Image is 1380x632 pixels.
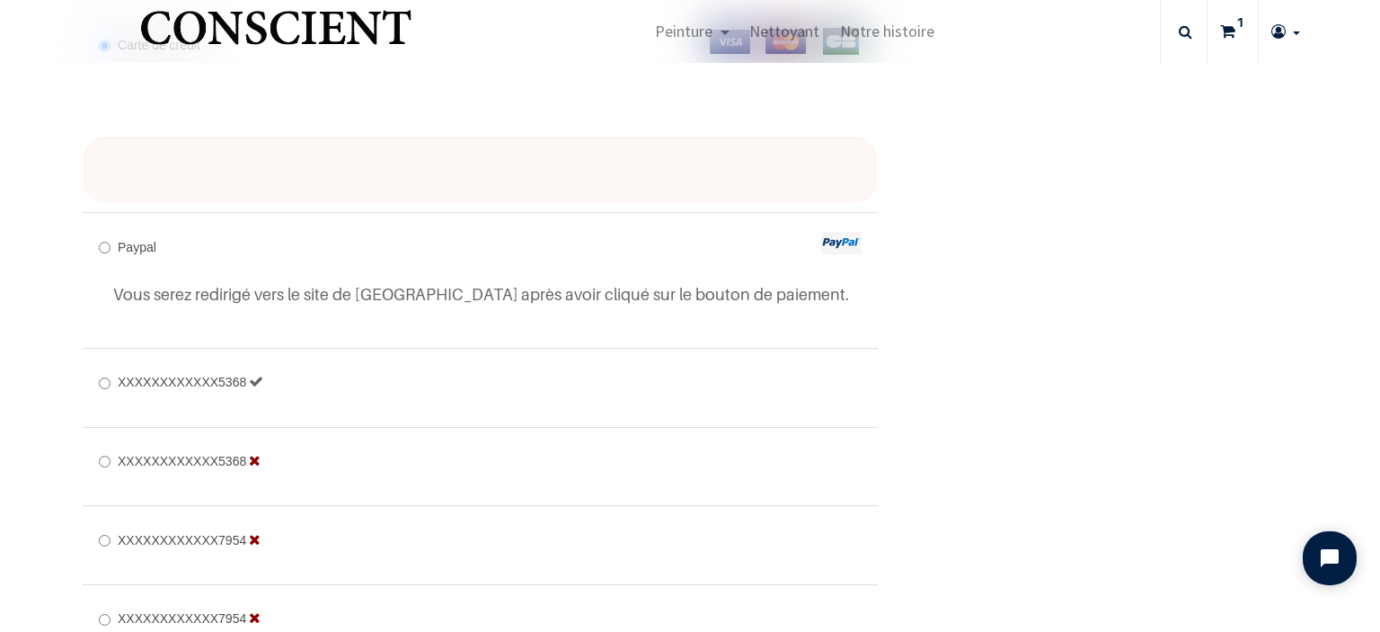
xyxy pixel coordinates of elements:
[249,369,263,394] i: non vérifié
[821,232,862,254] img: paypal
[115,164,845,179] iframe: Cadre de saisie sécurisé pour le paiement par carte
[99,614,111,626] input: XXXXXXXXXXXX7954
[749,21,819,41] span: Nettoyant
[99,456,111,467] input: XXXXXXXXXXXX5368
[118,533,246,547] span: XXXXXXXXXXXX7954
[118,454,246,468] span: XXXXXXXXXXXX5368
[249,449,261,473] i: Ce mode de paiement n'a pas été vérifié par notre système.
[99,242,111,254] input: Paypal
[118,611,246,626] span: XXXXXXXXXXXX7954
[99,378,111,389] input: XXXXXXXXXXXX5368 non vérifié
[99,535,111,547] input: XXXXXXXXXXXX7954
[840,21,934,41] span: Notre histoire
[1287,516,1372,601] iframe: Tidio Chat
[249,606,261,630] i: Ce mode de paiement n'a pas été vérifié par notre système.
[1232,13,1249,31] sup: 1
[118,375,246,389] span: XXXXXXXXXXXX5368
[249,528,261,552] i: Ce mode de paiement n'a pas été vérifié par notre système.
[655,21,712,41] span: Peinture
[113,282,862,307] p: Vous serez redirigé vers le site de [GEOGRAPHIC_DATA] après avoir cliqué sur le bouton de paiement.
[118,240,156,254] span: Paypal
